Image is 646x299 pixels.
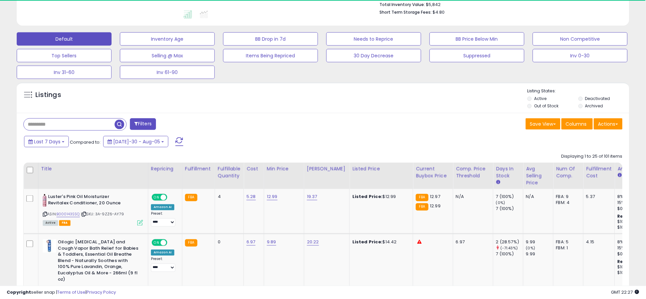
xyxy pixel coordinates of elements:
div: Fulfillment Cost [586,165,612,179]
div: 6.97 [456,239,488,245]
button: Non Competitive [533,32,628,46]
small: (-71.43%) [500,246,518,251]
a: 5.28 [247,194,256,200]
h5: Listings [35,90,61,100]
button: Actions [594,118,623,130]
b: Oilogic [MEDICAL_DATA] and Cough Vapor Bath Relief for Babies & Toddlers, Essential Oil Breathe B... [58,239,139,284]
div: Preset: [151,257,177,272]
label: Deactivated [585,96,610,101]
div: Cost [247,165,261,172]
label: Archived [585,103,603,109]
button: Filters [130,118,156,130]
label: Active [534,96,547,101]
small: FBA [185,194,197,201]
div: Displaying 1 to 25 of 101 items [561,153,623,160]
a: 19.37 [307,194,317,200]
a: Terms of Use [57,289,86,295]
small: FBA [416,203,428,211]
span: [DATE]-30 - Aug-05 [113,138,160,145]
span: OFF [166,240,177,246]
div: ASIN: [43,194,143,225]
small: FBA [185,239,197,247]
div: 9.99 [526,251,553,257]
button: Save View [526,118,560,130]
a: 20.22 [307,239,319,246]
div: Comp. Price Threshold [456,165,490,179]
div: 7 (100%) [496,194,523,200]
span: ON [152,240,161,246]
span: ON [152,195,161,200]
span: FBA [59,220,70,226]
b: Total Inventory Value: [380,2,425,7]
span: OFF [166,195,177,200]
div: FBM: 1 [556,245,578,251]
div: N/A [456,194,488,200]
div: 4.15 [586,239,610,245]
span: All listings currently available for purchase on Amazon [43,220,58,226]
span: 2025-08-13 22:27 GMT [611,289,639,295]
div: Days In Stock [496,165,520,179]
div: Avg Selling Price [526,165,550,186]
button: Default [17,32,112,46]
a: B000143SSQ [56,212,80,217]
p: Listing States: [527,88,629,94]
span: $4.80 [433,9,445,15]
button: BB Drop in 7d [223,32,318,46]
small: Amazon Fees. [618,172,622,178]
div: FBA: 9 [556,194,578,200]
div: seller snap | | [7,289,116,296]
span: 12.97 [430,194,441,200]
div: 5.37 [586,194,610,200]
div: Min Price [267,165,301,172]
div: 4 [218,194,238,200]
div: FBA: 5 [556,239,578,245]
div: 2 (28.57%) [496,239,523,245]
button: 30 Day Decrease [326,49,421,62]
strong: Copyright [7,289,31,295]
img: 41zRVNFEwGL._SL40_.jpg [43,194,46,207]
button: BB Price Below Min [430,32,524,46]
div: Repricing [151,165,179,172]
div: 9.99 [526,239,553,245]
div: 0 [218,239,238,245]
a: 9.89 [267,239,276,246]
div: 7 (100%) [496,251,523,257]
div: FBM: 4 [556,200,578,206]
div: Num of Comp. [556,165,581,179]
a: Privacy Policy [87,289,116,295]
div: $14.42 [352,239,408,245]
div: Amazon AI [151,204,174,210]
small: (0%) [526,246,535,251]
div: Fulfillment [185,165,212,172]
b: Luster's Pink Oil Moisturizer Revitalex Conditioner, 20 Ounce [48,194,129,208]
a: 6.97 [247,239,256,246]
b: Listed Price: [352,194,383,200]
small: (0%) [496,200,505,206]
span: 12.99 [430,203,441,209]
b: Short Term Storage Fees: [380,9,432,15]
div: $12.99 [352,194,408,200]
div: Preset: [151,212,177,227]
div: Title [41,165,145,172]
button: Inv 61-90 [120,66,215,79]
button: Inv 0-30 [533,49,628,62]
label: Out of Stock [534,103,559,109]
button: Items Being Repriced [223,49,318,62]
button: Inv 31-60 [17,66,112,79]
span: | SKU: 3A-9ZZ6-AY79 [81,212,124,217]
span: Columns [566,121,587,127]
div: Fulfillable Quantity [218,165,241,179]
div: Listed Price [352,165,410,172]
div: Amazon AI [151,250,174,256]
a: 12.99 [267,194,278,200]
button: Columns [561,118,593,130]
div: Current Buybox Price [416,165,450,179]
span: Compared to: [70,139,101,145]
button: Selling @ Max [120,49,215,62]
div: 7 (100%) [496,206,523,212]
div: [PERSON_NAME] [307,165,347,172]
button: Inventory Age [120,32,215,46]
span: Last 7 Days [34,138,60,145]
img: 41O4vJx1m6L._SL40_.jpg [43,239,56,253]
small: FBA [416,194,428,201]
